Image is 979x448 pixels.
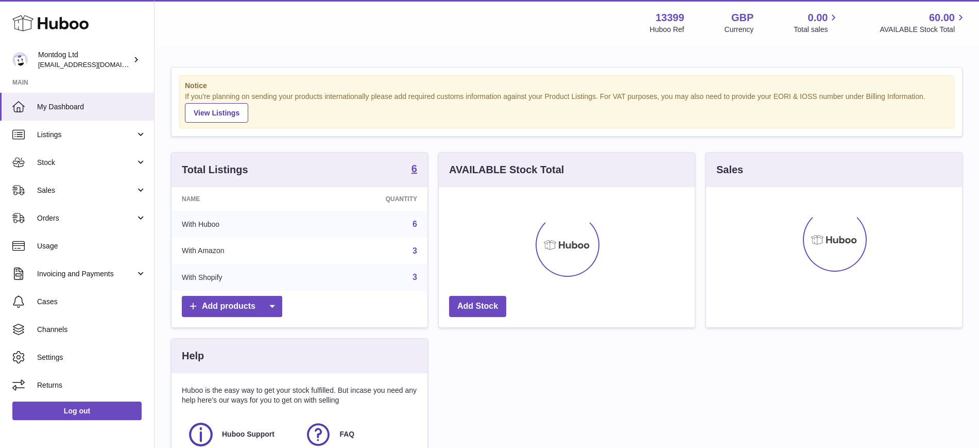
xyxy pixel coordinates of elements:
[185,81,949,91] strong: Notice
[185,92,949,123] div: If you're planning on sending your products internationally please add required customs informati...
[37,241,146,251] span: Usage
[716,163,743,177] h3: Sales
[12,52,28,68] img: internalAdmin-13399@internal.huboo.com
[413,273,417,281] a: 3
[37,269,135,279] span: Invoicing and Payments
[182,386,417,405] p: Huboo is the easy way to get your stock fulfilled. But incase you need any help here's our ways f...
[37,186,135,195] span: Sales
[413,246,417,255] a: 3
[656,11,684,25] strong: 13399
[339,429,354,439] span: FAQ
[37,102,146,112] span: My Dashboard
[37,380,146,390] span: Returns
[171,187,312,211] th: Name
[37,297,146,307] span: Cases
[182,163,248,177] h3: Total Listings
[38,60,151,69] span: [EMAIL_ADDRESS][DOMAIN_NAME]
[929,11,955,25] span: 60.00
[880,11,967,35] a: 60.00 AVAILABLE Stock Total
[449,163,564,177] h3: AVAILABLE Stock Total
[731,11,753,25] strong: GBP
[312,187,427,211] th: Quantity
[171,211,312,238] td: With Huboo
[185,103,248,123] a: View Listings
[182,296,282,317] a: Add products
[449,296,506,317] a: Add Stock
[808,11,828,25] span: 0.00
[37,130,135,140] span: Listings
[794,11,839,35] a: 0.00 Total sales
[794,25,839,35] span: Total sales
[411,163,417,174] strong: 6
[37,325,146,335] span: Channels
[171,238,312,264] td: With Amazon
[222,429,274,439] span: Huboo Support
[171,264,312,291] td: With Shopify
[182,349,204,363] h3: Help
[880,25,967,35] span: AVAILABLE Stock Total
[725,25,754,35] div: Currency
[12,402,142,420] a: Log out
[37,353,146,362] span: Settings
[37,213,135,223] span: Orders
[37,158,135,168] span: Stock
[38,50,131,70] div: Montdog Ltd
[413,220,417,228] a: 6
[411,163,417,176] a: 6
[650,25,684,35] div: Huboo Ref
